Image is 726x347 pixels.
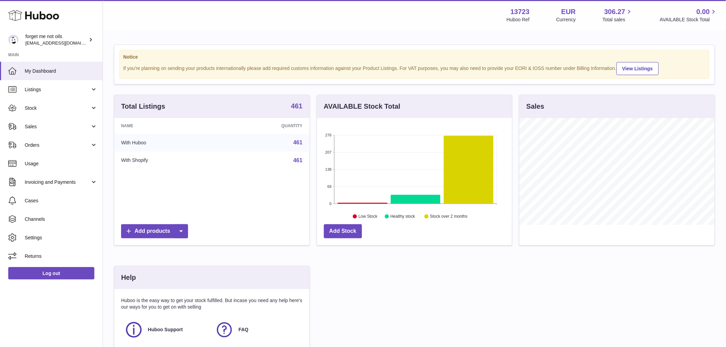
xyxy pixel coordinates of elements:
th: Name [114,118,220,134]
span: Usage [25,160,97,167]
span: Invoicing and Payments [25,179,90,186]
span: Orders [25,142,90,148]
span: 0.00 [696,7,710,16]
span: Settings [25,235,97,241]
span: 306.27 [604,7,625,16]
h3: Total Listings [121,102,165,111]
span: Stock [25,105,90,111]
strong: 461 [291,103,302,109]
a: 0.00 AVAILABLE Stock Total [660,7,718,23]
h3: Help [121,273,136,282]
a: FAQ [215,321,299,339]
p: Huboo is the easy way to get your stock fulfilled. But incase you need any help here's our ways f... [121,297,303,310]
strong: 13723 [511,7,530,16]
span: AVAILABLE Stock Total [660,16,718,23]
text: Low Stock [359,214,378,219]
a: Log out [8,267,94,279]
text: Healthy stock [390,214,415,219]
h3: Sales [526,102,544,111]
a: Add products [121,224,188,238]
span: Channels [25,216,97,223]
a: Huboo Support [125,321,208,339]
a: Add Stock [324,224,362,238]
span: Cases [25,198,97,204]
a: View Listings [617,62,659,75]
td: With Shopify [114,152,220,169]
h3: AVAILABLE Stock Total [324,102,400,111]
span: Huboo Support [148,326,183,333]
a: 461 [293,140,303,145]
span: [EMAIL_ADDRESS][DOMAIN_NAME] [25,40,101,46]
span: Listings [25,86,90,93]
img: internalAdmin-13723@internal.huboo.com [8,35,19,45]
a: 461 [293,157,303,163]
text: 207 [325,150,331,154]
text: 0 [329,202,331,206]
th: Quantity [220,118,309,134]
a: 461 [291,103,302,111]
span: FAQ [238,326,248,333]
div: Huboo Ref [507,16,530,23]
text: 276 [325,133,331,137]
span: Total sales [602,16,633,23]
text: 69 [327,184,331,189]
strong: EUR [561,7,576,16]
span: My Dashboard [25,68,97,74]
div: If you're planning on sending your products internationally please add required customs informati... [123,61,706,75]
strong: Notice [123,54,706,60]
text: 138 [325,167,331,171]
text: Stock over 2 months [430,214,467,219]
div: Currency [557,16,576,23]
span: Returns [25,253,97,260]
span: Sales [25,123,90,130]
a: 306.27 Total sales [602,7,633,23]
td: With Huboo [114,134,220,152]
div: forget me not oils [25,33,87,46]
